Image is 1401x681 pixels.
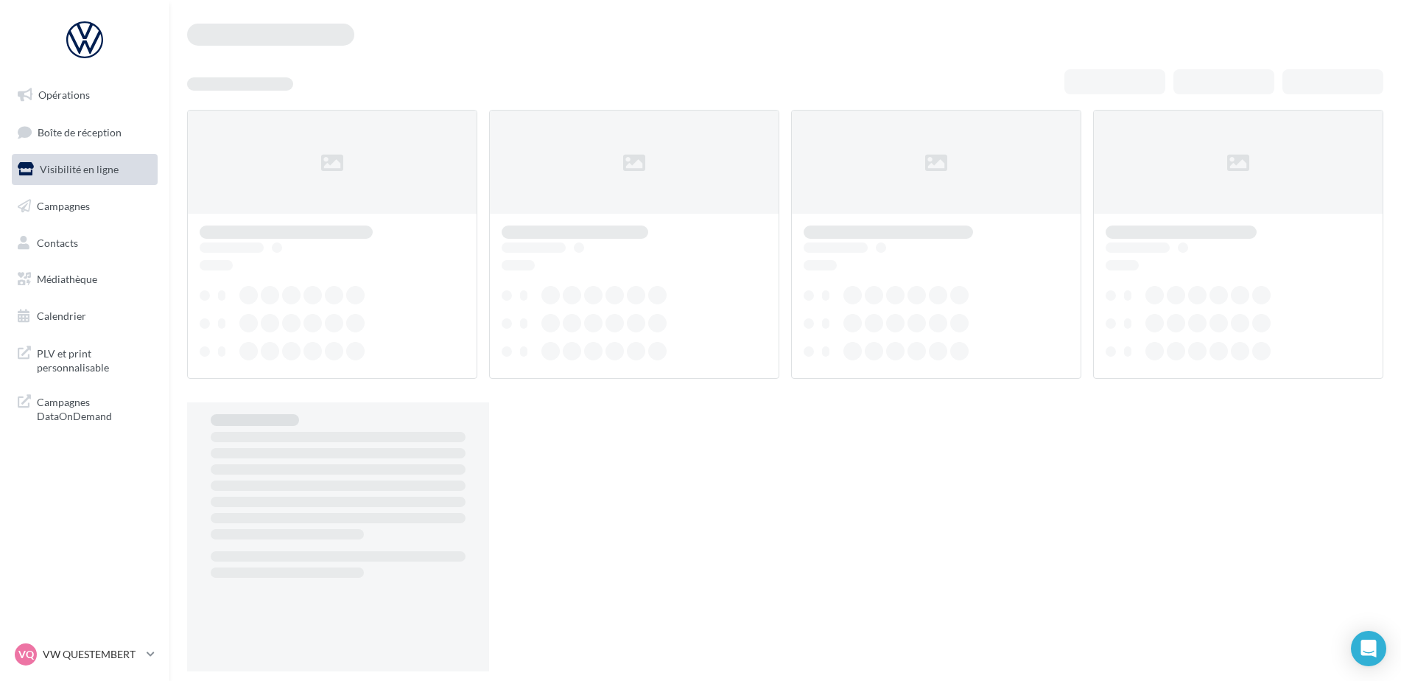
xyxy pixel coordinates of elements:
a: Campagnes DataOnDemand [9,386,161,430]
span: Calendrier [37,310,86,322]
a: Médiathèque [9,264,161,295]
div: Open Intercom Messenger [1351,631,1386,666]
a: Boîte de réception [9,116,161,148]
a: Visibilité en ligne [9,154,161,185]
a: Contacts [9,228,161,259]
span: PLV et print personnalisable [37,343,152,375]
span: Opérations [38,88,90,101]
span: Campagnes DataOnDemand [37,392,152,424]
span: VQ [18,647,34,662]
a: VQ VW QUESTEMBERT [12,640,158,668]
span: Contacts [37,236,78,248]
span: Campagnes [37,200,90,212]
p: VW QUESTEMBERT [43,647,141,662]
a: PLV et print personnalisable [9,338,161,381]
span: Visibilité en ligne [40,163,119,175]
a: Campagnes [9,191,161,222]
span: Boîte de réception [38,125,122,138]
span: Médiathèque [37,273,97,285]
a: Opérations [9,80,161,111]
a: Calendrier [9,301,161,332]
